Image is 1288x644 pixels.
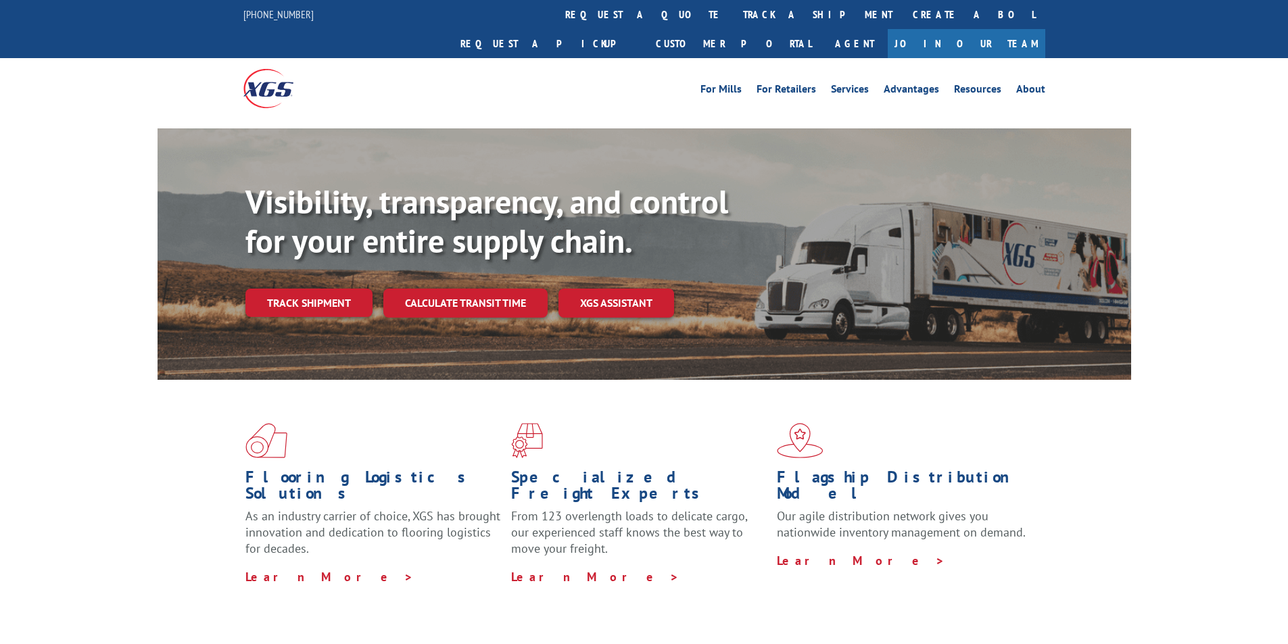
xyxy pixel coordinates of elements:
b: Visibility, transparency, and control for your entire supply chain. [245,180,728,262]
a: Calculate transit time [383,289,548,318]
h1: Flooring Logistics Solutions [245,469,501,508]
a: Learn More > [511,569,679,585]
a: For Mills [700,84,742,99]
span: As an industry carrier of choice, XGS has brought innovation and dedication to flooring logistics... [245,508,500,556]
p: From 123 overlength loads to delicate cargo, our experienced staff knows the best way to move you... [511,508,767,568]
a: Request a pickup [450,29,646,58]
img: xgs-icon-flagship-distribution-model-red [777,423,824,458]
a: Track shipment [245,289,373,317]
h1: Specialized Freight Experts [511,469,767,508]
a: Resources [954,84,1001,99]
a: [PHONE_NUMBER] [243,7,314,21]
a: Advantages [884,84,939,99]
a: XGS ASSISTANT [558,289,674,318]
a: Services [831,84,869,99]
a: Agent [821,29,888,58]
h1: Flagship Distribution Model [777,469,1032,508]
img: xgs-icon-focused-on-flooring-red [511,423,543,458]
img: xgs-icon-total-supply-chain-intelligence-red [245,423,287,458]
a: About [1016,84,1045,99]
a: Customer Portal [646,29,821,58]
a: Learn More > [245,569,414,585]
a: Learn More > [777,553,945,568]
span: Our agile distribution network gives you nationwide inventory management on demand. [777,508,1026,540]
a: For Retailers [757,84,816,99]
a: Join Our Team [888,29,1045,58]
